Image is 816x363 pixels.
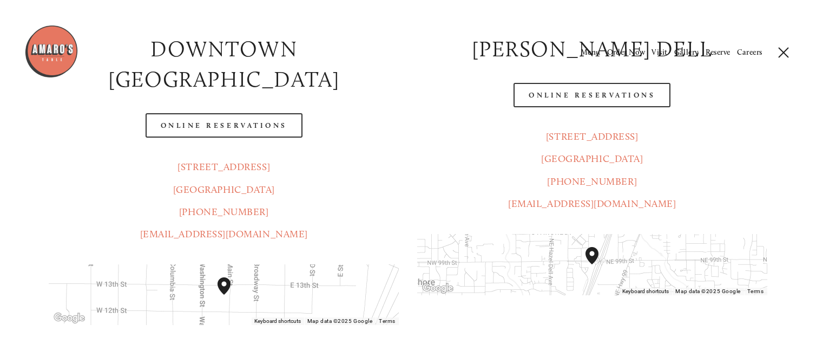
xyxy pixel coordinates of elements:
[379,318,396,324] a: Terms
[622,288,669,295] button: Keyboard shortcuts
[581,48,601,57] a: Menu
[737,48,762,57] a: Careers
[675,288,740,294] span: Map data ©2025 Google
[420,281,456,295] img: Google
[607,48,646,57] a: Order Now
[706,48,731,57] a: Reserve
[307,318,372,324] span: Map data ©2025 Google
[546,131,639,142] a: [STREET_ADDRESS]
[51,311,87,325] img: Google
[541,153,643,165] a: [GEOGRAPHIC_DATA]
[213,273,248,316] div: Amaro's Table 1220 Main Street vancouver, United States
[420,281,456,295] a: Open this area in Google Maps (opens a new window)
[24,24,78,79] img: Amaro's Table
[674,48,699,57] a: Gallery
[177,161,270,173] a: [STREET_ADDRESS]
[508,198,676,210] a: [EMAIL_ADDRESS][DOMAIN_NAME]
[652,48,667,57] a: Visit
[581,243,616,286] div: Amaro's Table 816 Northeast 98th Circle Vancouver, WA, 98665, United States
[547,176,637,187] a: [PHONE_NUMBER]
[747,288,764,294] a: Terms
[51,311,87,325] a: Open this area in Google Maps (opens a new window)
[254,317,301,325] button: Keyboard shortcuts
[173,184,275,196] a: [GEOGRAPHIC_DATA]
[179,206,269,218] a: [PHONE_NUMBER]
[140,228,308,240] a: [EMAIL_ADDRESS][DOMAIN_NAME]
[146,113,302,138] a: Online Reservations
